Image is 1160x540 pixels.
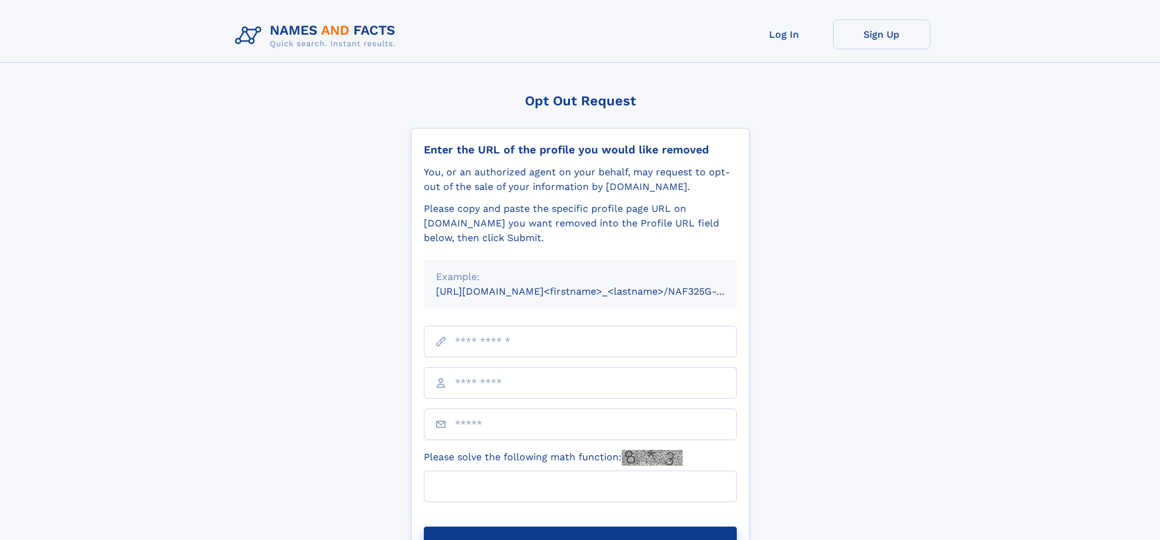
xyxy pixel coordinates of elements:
[424,165,737,194] div: You, or an authorized agent on your behalf, may request to opt-out of the sale of your informatio...
[424,202,737,245] div: Please copy and paste the specific profile page URL on [DOMAIN_NAME] you want removed into the Pr...
[436,270,725,284] div: Example:
[736,19,833,49] a: Log In
[424,143,737,156] div: Enter the URL of the profile you would like removed
[436,286,760,297] small: [URL][DOMAIN_NAME]<firstname>_<lastname>/NAF325G-xxxxxxxx
[833,19,930,49] a: Sign Up
[424,450,683,466] label: Please solve the following math function:
[411,93,750,108] div: Opt Out Request
[230,19,406,52] img: Logo Names and Facts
